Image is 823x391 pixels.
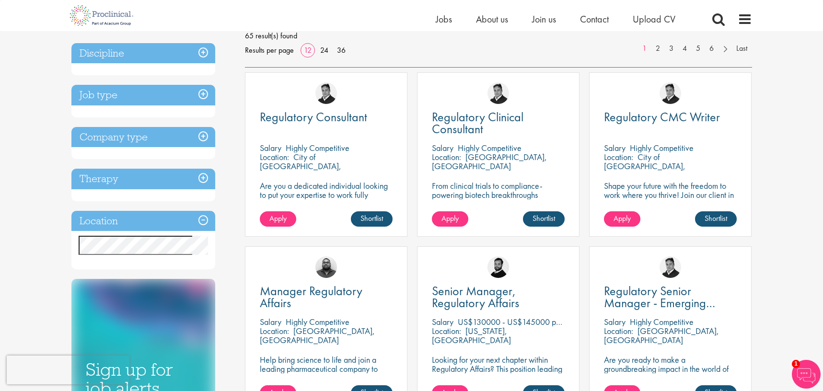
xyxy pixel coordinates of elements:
[260,151,289,162] span: Location:
[260,111,393,123] a: Regulatory Consultant
[604,285,737,309] a: Regulatory Senior Manager - Emerging Markets
[523,211,565,227] a: Shortlist
[260,285,393,309] a: Manager Regulatory Affairs
[792,360,821,389] img: Chatbot
[604,325,719,345] p: [GEOGRAPHIC_DATA], [GEOGRAPHIC_DATA]
[458,142,522,153] p: Highly Competitive
[660,82,681,104] img: Peter Duvall
[604,111,737,123] a: Regulatory CMC Writer
[432,285,565,309] a: Senior Manager, Regulatory Affairs
[432,181,565,218] p: From clinical trials to compliance-powering biotech breakthroughs remotely, where precision meets...
[317,45,332,55] a: 24
[432,151,461,162] span: Location:
[245,43,294,57] span: Results per page
[604,151,685,181] p: City of [GEOGRAPHIC_DATA], [GEOGRAPHIC_DATA]
[660,256,681,278] img: Peter Duvall
[315,82,337,104] img: Peter Duvall
[432,109,523,137] span: Regulatory Clinical Consultant
[651,43,665,54] a: 2
[532,13,556,25] a: Join us
[664,43,678,54] a: 3
[432,316,453,327] span: Salary
[614,213,631,223] span: Apply
[71,85,215,105] h3: Job type
[487,256,509,278] img: Nick Walker
[71,169,215,189] h3: Therapy
[695,211,737,227] a: Shortlist
[260,316,281,327] span: Salary
[436,13,452,25] a: Jobs
[260,325,289,336] span: Location:
[260,109,367,125] span: Regulatory Consultant
[580,13,609,25] a: Contact
[604,283,715,323] span: Regulatory Senior Manager - Emerging Markets
[604,211,640,227] a: Apply
[71,127,215,148] h3: Company type
[441,213,459,223] span: Apply
[269,213,287,223] span: Apply
[334,45,349,55] a: 36
[260,181,393,227] p: Are you a dedicated individual looking to put your expertise to work fully flexibly in a remote p...
[315,256,337,278] img: Ashley Bennett
[705,43,719,54] a: 6
[731,43,752,54] a: Last
[301,45,315,55] a: 12
[286,316,349,327] p: Highly Competitive
[633,13,675,25] a: Upload CV
[260,283,362,311] span: Manager Regulatory Affairs
[432,111,565,135] a: Regulatory Clinical Consultant
[432,325,511,345] p: [US_STATE], [GEOGRAPHIC_DATA]
[245,29,752,43] span: 65 result(s) found
[71,211,215,231] h3: Location
[792,360,800,368] span: 1
[351,211,393,227] a: Shortlist
[7,356,129,384] iframe: reCAPTCHA
[678,43,692,54] a: 4
[604,316,626,327] span: Salary
[432,142,453,153] span: Salary
[260,142,281,153] span: Salary
[286,142,349,153] p: Highly Competitive
[432,325,461,336] span: Location:
[630,316,694,327] p: Highly Competitive
[432,283,519,311] span: Senior Manager, Regulatory Affairs
[604,325,633,336] span: Location:
[432,151,547,172] p: [GEOGRAPHIC_DATA], [GEOGRAPHIC_DATA]
[604,142,626,153] span: Salary
[604,109,720,125] span: Regulatory CMC Writer
[260,325,375,345] p: [GEOGRAPHIC_DATA], [GEOGRAPHIC_DATA]
[476,13,508,25] a: About us
[630,142,694,153] p: Highly Competitive
[691,43,705,54] a: 5
[458,316,586,327] p: US$130000 - US$145000 per annum
[432,211,468,227] a: Apply
[260,151,341,181] p: City of [GEOGRAPHIC_DATA], [GEOGRAPHIC_DATA]
[604,181,737,208] p: Shape your future with the freedom to work where you thrive! Join our client in this fully remote...
[71,43,215,64] h3: Discipline
[260,211,296,227] a: Apply
[487,82,509,104] img: Peter Duvall
[604,151,633,162] span: Location:
[638,43,651,54] a: 1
